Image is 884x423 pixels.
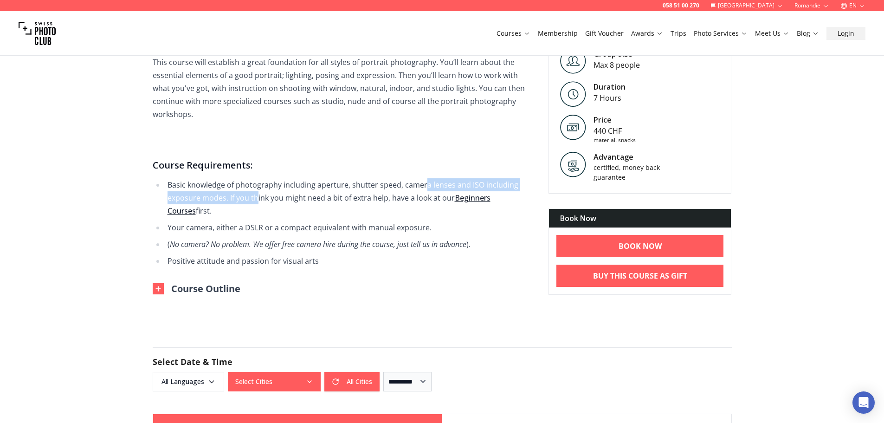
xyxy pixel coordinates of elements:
[168,193,490,216] a: Beginners Courses
[497,29,530,38] a: Courses
[751,27,793,40] button: Meet Us
[556,235,724,258] a: BOOK NOW
[560,115,586,141] img: Price
[594,126,636,137] div: 440 CHF
[826,27,865,40] button: Login
[667,27,690,40] button: Trips
[594,82,626,93] div: Duration
[153,372,224,391] button: All Languages
[538,29,578,38] a: Membership
[228,372,321,391] button: Select Cities
[534,27,581,40] button: Membership
[153,355,732,368] h2: Select Date & Time
[324,372,380,391] button: All Cities
[556,265,724,287] a: Buy This Course As Gift
[153,283,164,294] img: Outline Close
[165,238,534,251] li: ( ).
[663,2,699,9] a: 058 51 00 270
[154,373,223,390] span: All Languages
[793,27,823,40] button: Blog
[549,209,731,228] div: Book Now
[170,239,466,249] em: No camera? No problem. We offer free camera hire during the course, just tell us in advance
[594,93,626,104] div: 7 Hours
[594,137,636,144] div: material. snacks
[694,29,748,38] a: Photo Services
[797,29,819,38] a: Blog
[153,56,534,121] p: This course will establish a great foundation for all styles of portrait photography. You’ll lear...
[493,27,534,40] button: Courses
[165,178,534,217] li: Basic knowledge of photography including aperture, shutter speed, camera lenses and ISO including...
[19,15,56,52] img: Swiss photo club
[585,29,624,38] a: Gift Voucher
[594,115,636,126] div: Price
[560,49,586,74] img: Level
[560,152,586,178] img: Advantage
[852,391,875,414] div: Open Intercom Messenger
[594,163,672,182] div: certified, money back guarantee
[594,60,640,71] div: Max 8 people
[560,82,586,107] img: Level
[594,152,672,163] div: Advantage
[581,27,627,40] button: Gift Voucher
[671,29,686,38] a: Trips
[153,158,534,173] h3: Course Requirements:
[631,29,663,38] a: Awards
[619,241,662,252] b: BOOK NOW
[165,221,534,234] li: Your camera, either a DSLR or a compact equivalent with manual exposure.
[593,271,687,282] b: Buy This Course As Gift
[627,27,667,40] button: Awards
[165,254,534,267] li: Positive attitude and passion for visual arts
[690,27,751,40] button: Photo Services
[153,282,240,295] button: Course Outline
[755,29,789,38] a: Meet Us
